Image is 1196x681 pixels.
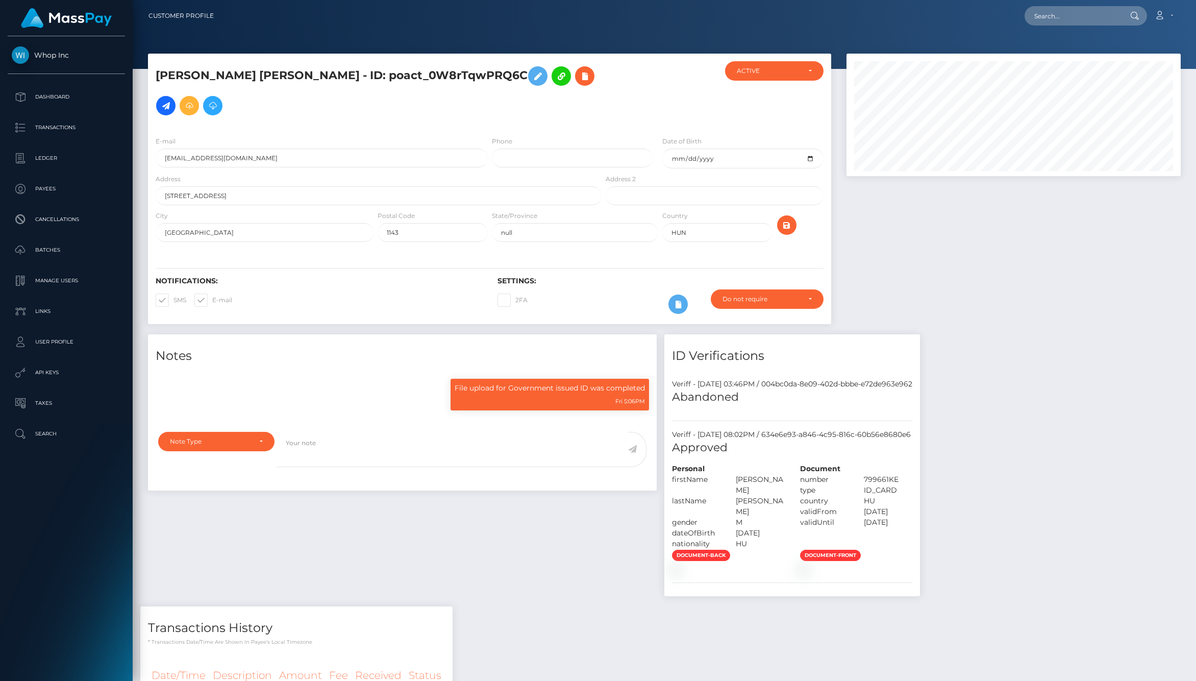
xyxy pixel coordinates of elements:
div: [PERSON_NAME] [728,496,792,517]
p: Manage Users [12,273,121,288]
img: MassPay Logo [21,8,112,28]
div: M [728,517,792,528]
h6: Notifications: [156,277,482,285]
div: ID_CARD [856,485,920,496]
a: Transactions [8,115,125,140]
div: lastName [664,496,728,517]
p: Dashboard [12,89,121,105]
p: * Transactions date/time are shown in payee's local timezone [148,638,445,646]
div: firstName [664,474,728,496]
h5: [PERSON_NAME] [PERSON_NAME] - ID: poact_0W8rTqwPRQ6C [156,61,596,120]
p: Cancellations [12,212,121,227]
span: document-front [800,550,861,561]
div: validFrom [792,506,856,517]
small: Fri 5:06PM [615,398,645,405]
div: Veriff - [DATE] 03:46PM / 004bc0da-8e09-402d-bbbe-e72de963e962 [664,379,920,390]
a: Initiate Payout [156,96,176,115]
label: Address [156,175,181,184]
label: SMS [156,294,186,307]
a: Ledger [8,145,125,171]
h4: Notes [156,347,649,365]
label: Address 2 [606,175,636,184]
img: 305bda92-e4a2-4cd3-97b3-8cdc9be68583 [672,565,680,573]
div: type [792,485,856,496]
div: ACTIVE [737,67,800,75]
div: country [792,496,856,506]
label: Date of Birth [662,137,702,146]
button: Do not require [711,289,824,309]
label: Postal Code [378,211,415,221]
label: City [156,211,168,221]
img: Whop Inc [12,46,29,64]
p: Batches [12,242,121,258]
a: API Keys [8,360,125,385]
div: nationality [664,539,728,549]
h4: ID Verifications [672,347,912,365]
span: Whop Inc [8,51,125,60]
h5: Approved [672,440,912,456]
p: Payees [12,181,121,197]
div: HU [728,539,792,549]
div: HU [856,496,920,506]
a: Dashboard [8,84,125,110]
div: 799661KE [856,474,920,485]
a: Manage Users [8,268,125,294]
div: dateOfBirth [664,528,728,539]
h4: Transactions History [148,619,445,637]
h5: Abandoned [672,390,912,405]
input: Search... [1025,6,1120,26]
div: [DATE] [856,506,920,517]
strong: Personal [672,464,705,473]
a: Search [8,421,125,447]
div: Do not require [722,295,800,303]
a: Cancellations [8,207,125,232]
a: User Profile [8,329,125,355]
label: E-mail [156,137,176,146]
div: number [792,474,856,485]
div: gender [664,517,728,528]
label: Country [662,211,688,221]
a: Payees [8,176,125,202]
strong: Document [800,464,840,473]
a: Batches [8,237,125,263]
p: File upload for Government issued ID was completed [455,383,645,394]
label: Phone [492,137,512,146]
p: Links [12,304,121,319]
p: Taxes [12,396,121,411]
a: Links [8,299,125,324]
div: [DATE] [728,528,792,539]
label: State/Province [492,211,537,221]
img: e6130abc-0d48-4b37-bfc4-77451a34adf8 [800,565,808,573]
span: document-back [672,550,730,561]
button: Note Type [158,432,275,451]
div: Note Type [170,437,251,446]
p: Search [12,426,121,442]
label: 2FA [497,294,528,307]
p: API Keys [12,365,121,380]
p: User Profile [12,334,121,350]
div: validUntil [792,517,856,528]
a: Taxes [8,391,125,416]
div: Veriff - [DATE] 08:02PM / 634e6e93-a846-4c95-816c-60b56e8680e6 [664,429,920,440]
p: Ledger [12,151,121,166]
h6: Settings: [497,277,824,285]
button: ACTIVE [725,61,824,81]
div: [PERSON_NAME] [728,474,792,496]
p: Transactions [12,120,121,135]
a: Customer Profile [148,5,214,27]
label: E-mail [194,294,232,307]
div: [DATE] [856,517,920,528]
